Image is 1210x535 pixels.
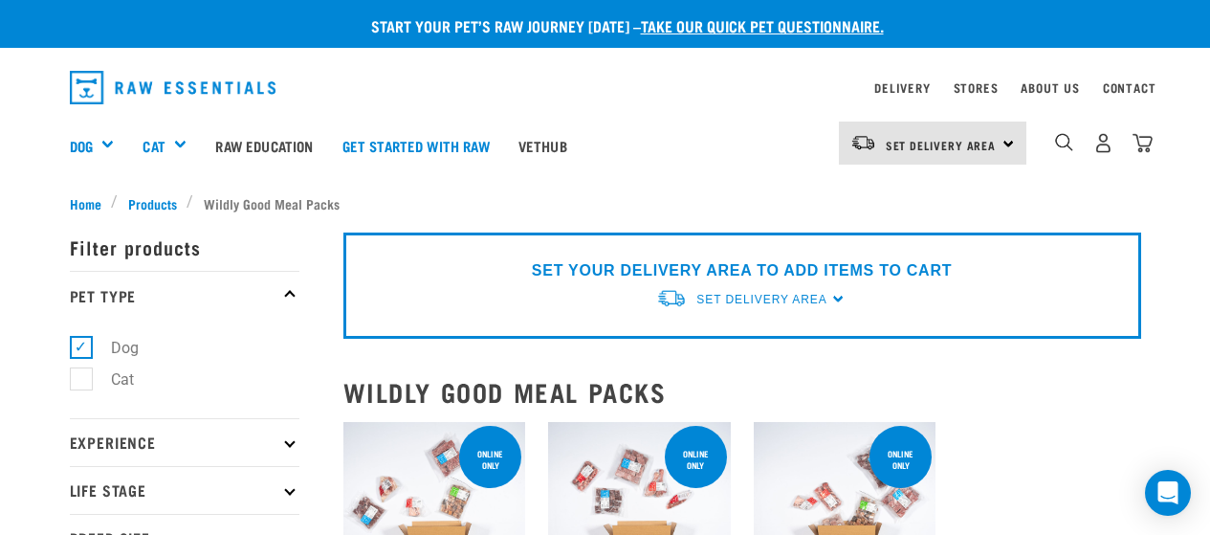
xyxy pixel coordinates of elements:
a: Raw Education [201,107,327,184]
img: van-moving.png [656,288,687,308]
a: Delivery [874,84,930,91]
nav: breadcrumbs [70,193,1141,213]
nav: dropdown navigation [55,63,1156,112]
img: home-icon-1@2x.png [1055,133,1073,151]
a: take our quick pet questionnaire. [641,21,884,30]
label: Cat [80,368,142,391]
span: Products [128,193,177,213]
h2: Wildly Good Meal Packs [343,377,1141,407]
p: SET YOUR DELIVERY AREA TO ADD ITEMS TO CART [532,259,952,282]
a: Cat [143,135,165,157]
p: Pet Type [70,271,299,319]
img: user.png [1093,133,1113,153]
a: Products [118,193,187,213]
div: Open Intercom Messenger [1145,470,1191,516]
div: Online Only [665,439,727,479]
label: Dog [80,336,146,360]
a: Home [70,193,112,213]
a: Get started with Raw [328,107,504,184]
img: home-icon@2x.png [1133,133,1153,153]
a: Dog [70,135,93,157]
span: Home [70,193,101,213]
a: About Us [1021,84,1079,91]
a: Contact [1103,84,1156,91]
img: van-moving.png [850,134,876,151]
img: Raw Essentials Logo [70,71,276,104]
p: Life Stage [70,466,299,514]
div: Online Only [869,439,932,479]
div: Online Only [459,439,521,479]
a: Stores [954,84,999,91]
a: Vethub [504,107,582,184]
span: Set Delivery Area [696,293,826,306]
span: Set Delivery Area [886,142,997,148]
p: Experience [70,418,299,466]
p: Filter products [70,223,299,271]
